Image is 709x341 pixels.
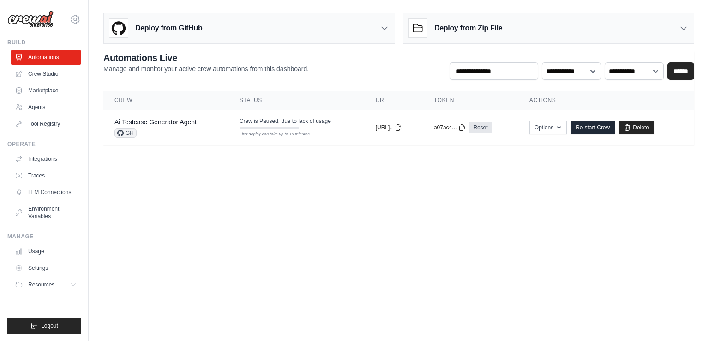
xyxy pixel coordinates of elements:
span: Resources [28,281,54,288]
th: URL [365,91,423,110]
a: Usage [11,244,81,259]
div: First deploy can take up to 10 minutes [240,131,299,138]
a: Crew Studio [11,67,81,81]
div: Build [7,39,81,46]
span: Logout [41,322,58,329]
a: Reset [469,122,491,133]
th: Status [228,91,365,110]
button: Options [529,121,567,134]
span: GH [114,128,137,138]
th: Crew [103,91,228,110]
div: Manage [7,233,81,240]
th: Token [423,91,518,110]
iframe: Chat Widget [663,297,709,341]
button: Logout [7,318,81,334]
a: Settings [11,261,81,275]
a: Re-start Crew [571,121,615,134]
h3: Deploy from GitHub [135,23,202,34]
a: Agents [11,100,81,115]
span: Crew is Paused, due to lack of usage [240,117,331,125]
div: Operate [7,140,81,148]
h3: Deploy from Zip File [434,23,502,34]
img: GitHub Logo [109,19,128,37]
a: Environment Variables [11,201,81,224]
a: Integrations [11,152,81,166]
a: Ai Testcase Generator Agent [114,118,197,126]
th: Actions [518,91,694,110]
button: a07ac4... [434,124,466,131]
a: Marketplace [11,83,81,98]
a: LLM Connections [11,185,81,200]
button: Resources [11,277,81,292]
img: Logo [7,11,54,28]
p: Manage and monitor your active crew automations from this dashboard. [103,64,309,73]
a: Tool Registry [11,116,81,131]
a: Traces [11,168,81,183]
a: Delete [619,121,654,134]
a: Automations [11,50,81,65]
h2: Automations Live [103,51,309,64]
